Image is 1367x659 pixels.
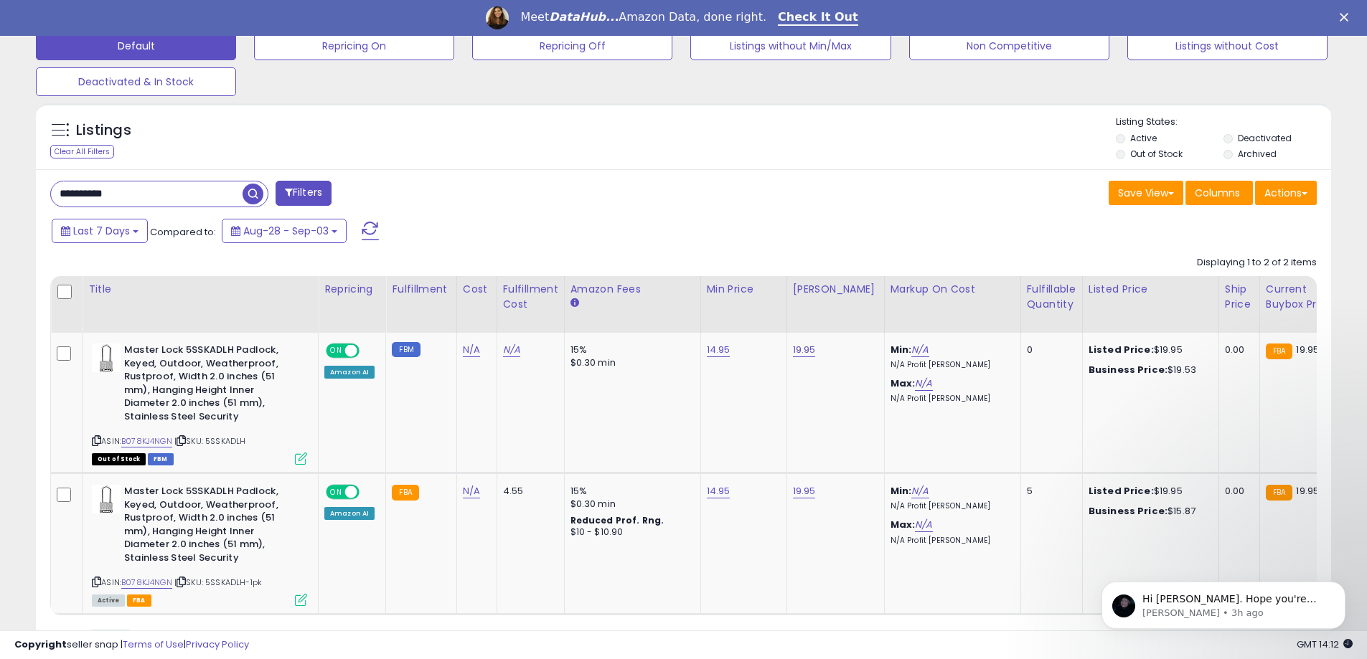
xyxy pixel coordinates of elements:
[52,219,148,243] button: Last 7 Days
[1255,181,1317,205] button: Actions
[891,518,916,531] b: Max:
[570,526,690,539] div: $10 - $10.90
[150,225,216,239] span: Compared to:
[50,145,114,158] div: Clear All Filters
[707,282,781,297] div: Min Price
[570,356,690,369] div: $0.30 min
[174,435,246,447] span: | SKU: 5SSKADLH
[1225,485,1249,498] div: 0.00
[463,282,491,297] div: Cost
[121,435,172,447] a: B078KJ4NGN
[76,120,131,141] h5: Listings
[1296,343,1319,356] span: 19.95
[891,484,912,498] b: Min:
[911,484,929,498] a: N/A
[121,577,172,589] a: B078KJ4NGN
[1089,484,1154,498] b: Listed Price:
[14,637,67,651] strong: Copyright
[1089,343,1154,356] b: Listed Price:
[891,376,916,390] b: Max:
[123,637,184,651] a: Terms of Use
[392,282,450,297] div: Fulfillment
[570,498,690,511] div: $0.30 min
[1116,115,1331,129] p: Listing States:
[392,485,418,501] small: FBA
[1109,181,1183,205] button: Save View
[1089,504,1168,518] b: Business Price:
[891,501,1010,511] p: N/A Profit [PERSON_NAME]
[793,343,816,357] a: 19.95
[36,67,236,96] button: Deactivated & In Stock
[1027,485,1071,498] div: 5
[324,366,375,379] div: Amazon AI
[911,343,929,357] a: N/A
[690,32,891,60] button: Listings without Min/Max
[1266,343,1292,359] small: FBA
[88,282,312,297] div: Title
[92,343,307,463] div: ASIN:
[92,343,121,372] img: 419rJK2J7XS._SL40_.jpg
[92,453,146,465] span: All listings that are currently out of stock and unavailable for purchase on Amazon
[1195,186,1240,200] span: Columns
[570,282,695,297] div: Amazon Fees
[124,343,299,427] b: Master Lock 5SSKADLH Padlock, Keyed, Outdoor, Weatherproof, Rustproof, Width 2.0 inches (51 mm), ...
[1080,551,1367,652] iframe: Intercom notifications message
[174,577,262,588] span: | SKU: 5SSKADLH-1pk
[1225,282,1254,312] div: Ship Price
[793,484,816,498] a: 19.95
[392,342,420,357] small: FBM
[549,10,619,24] i: DataHub...
[124,485,299,568] b: Master Lock 5SSKADLH Padlock, Keyed, Outdoor, Weatherproof, Rustproof, Width 2.0 inches (51 mm), ...
[891,536,1010,546] p: N/A Profit [PERSON_NAME]
[1089,343,1208,356] div: $19.95
[778,10,858,26] a: Check It Out
[1266,485,1292,501] small: FBA
[472,32,672,60] button: Repricing Off
[463,343,480,357] a: N/A
[36,32,236,60] button: Default
[570,514,664,526] b: Reduced Prof. Rng.
[127,594,151,607] span: FBA
[1127,32,1328,60] button: Listings without Cost
[1027,343,1071,356] div: 0
[1296,484,1319,498] span: 19.95
[327,486,345,498] span: ON
[707,343,731,357] a: 14.95
[891,360,1010,370] p: N/A Profit [PERSON_NAME]
[186,637,249,651] a: Privacy Policy
[357,486,380,498] span: OFF
[1185,181,1253,205] button: Columns
[1089,485,1208,498] div: $19.95
[909,32,1109,60] button: Non Competitive
[503,343,520,357] a: N/A
[1238,132,1292,144] label: Deactivated
[1238,148,1277,160] label: Archived
[520,10,766,24] div: Meet Amazon Data, done right.
[570,343,690,356] div: 15%
[73,224,130,238] span: Last 7 Days
[222,219,347,243] button: Aug-28 - Sep-03
[92,485,307,605] div: ASIN:
[357,345,380,357] span: OFF
[1089,364,1208,376] div: $19.53
[1266,282,1340,312] div: Current Buybox Price
[276,181,332,206] button: Filters
[327,345,345,357] span: ON
[707,484,731,498] a: 14.95
[92,485,121,513] img: 419rJK2J7XS._SL40_.jpg
[324,507,375,520] div: Amazon AI
[1027,282,1076,312] div: Fulfillable Quantity
[1130,132,1157,144] label: Active
[14,638,249,652] div: seller snap | |
[324,282,380,297] div: Repricing
[891,282,1015,297] div: Markup on Cost
[1340,13,1354,22] div: Close
[915,518,932,532] a: N/A
[1130,148,1183,160] label: Out of Stock
[254,32,454,60] button: Repricing On
[463,484,480,498] a: N/A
